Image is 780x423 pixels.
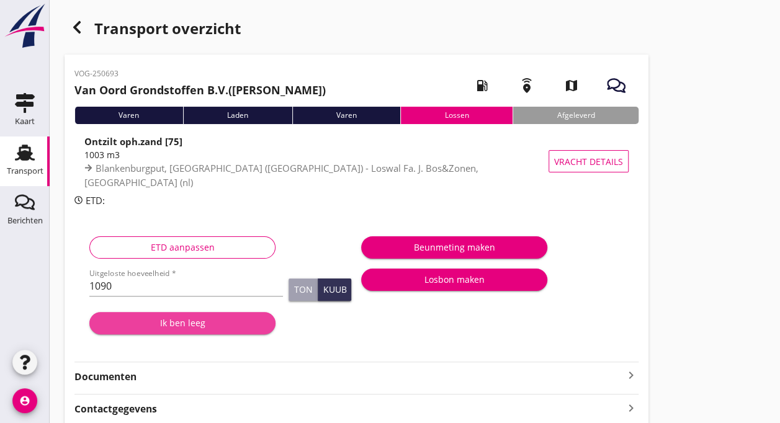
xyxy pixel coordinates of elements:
[549,150,629,172] button: Vracht details
[624,399,639,416] i: keyboard_arrow_right
[323,285,346,294] div: Kuub
[554,155,623,168] span: Vracht details
[12,388,37,413] i: account_circle
[554,68,589,103] i: map
[89,312,276,334] button: Ik ben leeg
[509,68,544,103] i: emergency_share
[2,3,47,49] img: logo-small.a267ee39.svg
[371,273,537,286] div: Losbon maken
[89,236,276,259] button: ETD aanpassen
[7,216,43,225] div: Berichten
[74,82,228,97] strong: Van Oord Grondstoffen B.V.
[84,135,182,148] strong: Ontzilt oph.zand [75]
[74,68,326,79] p: VOG-250693
[100,241,265,254] div: ETD aanpassen
[74,402,157,416] strong: Contactgegevens
[74,134,639,189] a: Ontzilt oph.zand [75]1003 m3Blankenburgput, [GEOGRAPHIC_DATA] ([GEOGRAPHIC_DATA]) - Loswal Fa. J....
[84,148,554,161] div: 1003 m3
[400,107,513,124] div: Lossen
[624,368,639,383] i: keyboard_arrow_right
[74,82,326,99] h2: ([PERSON_NAME])
[84,162,478,189] span: Blankenburgput, [GEOGRAPHIC_DATA] ([GEOGRAPHIC_DATA]) - Loswal Fa. J. Bos&Zonen, [GEOGRAPHIC_DATA...
[89,276,283,296] input: Uitgeloste hoeveelheid *
[361,269,547,291] button: Losbon maken
[318,278,351,301] button: Kuub
[99,316,266,329] div: Ik ben leeg
[74,107,183,124] div: Varen
[294,285,312,294] div: Ton
[465,68,500,103] i: local_gas_station
[183,107,292,124] div: Laden
[86,194,105,207] span: ETD:
[361,236,547,259] button: Beunmeting maken
[74,370,624,384] strong: Documenten
[292,107,401,124] div: Varen
[7,167,43,175] div: Transport
[371,241,537,254] div: Beunmeting maken
[513,107,639,124] div: Afgeleverd
[65,15,648,45] div: Transport overzicht
[289,278,318,301] button: Ton
[15,117,35,125] div: Kaart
